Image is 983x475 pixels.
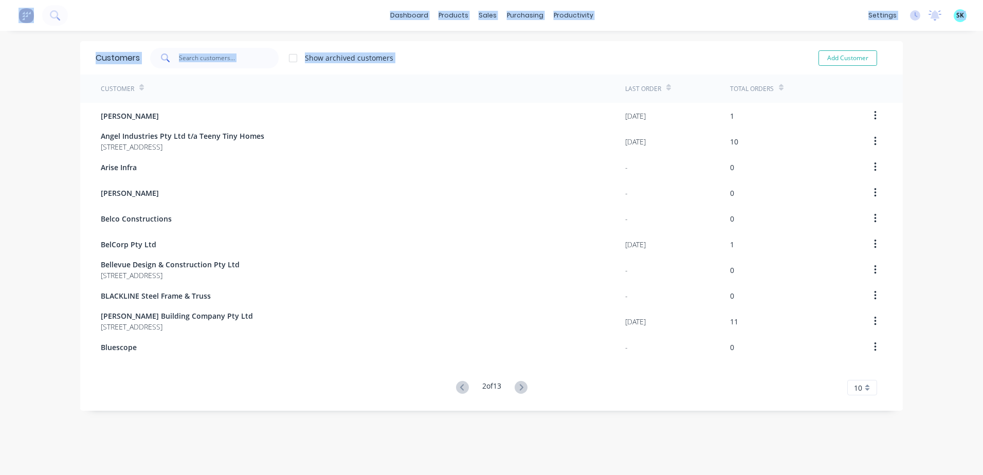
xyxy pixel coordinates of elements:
div: [DATE] [625,239,646,250]
div: Show archived customers [305,52,393,63]
div: 0 [730,342,734,353]
a: dashboard [385,8,433,23]
div: - [625,213,628,224]
div: 11 [730,316,738,327]
span: [STREET_ADDRESS] [101,141,264,152]
span: Belco Constructions [101,213,172,224]
span: BelCorp Pty Ltd [101,239,156,250]
div: 0 [730,188,734,198]
span: [PERSON_NAME] [101,111,159,121]
div: Customers [96,52,140,64]
span: [PERSON_NAME] [101,188,159,198]
div: 0 [730,213,734,224]
div: purchasing [502,8,549,23]
span: [PERSON_NAME] Building Company Pty Ltd [101,310,253,321]
div: 1 [730,239,734,250]
div: Last Order [625,84,661,94]
input: Search customers... [179,48,279,68]
div: 2 of 13 [482,380,501,395]
div: [DATE] [625,316,646,327]
span: Bluescope [101,342,137,353]
span: Angel Industries Pty Ltd t/a Teeny Tiny Homes [101,131,264,141]
div: 1 [730,111,734,121]
div: [DATE] [625,136,646,147]
span: [STREET_ADDRESS] [101,270,240,281]
span: [STREET_ADDRESS] [101,321,253,332]
span: Bellevue Design & Construction Pty Ltd [101,259,240,270]
div: sales [474,8,502,23]
div: - [625,188,628,198]
div: Total Orders [730,84,774,94]
span: 10 [854,382,862,393]
div: - [625,162,628,173]
span: BLACKLINE Steel Frame & Truss [101,290,211,301]
div: 0 [730,290,734,301]
div: products [433,8,474,23]
button: Add Customer [818,50,877,66]
span: Arise Infra [101,162,137,173]
div: 10 [730,136,738,147]
div: settings [863,8,902,23]
div: - [625,342,628,353]
img: Factory [19,8,34,23]
div: productivity [549,8,598,23]
div: - [625,265,628,276]
div: 0 [730,162,734,173]
div: - [625,290,628,301]
div: Customer [101,84,134,94]
span: SK [956,11,964,20]
div: [DATE] [625,111,646,121]
div: 0 [730,265,734,276]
